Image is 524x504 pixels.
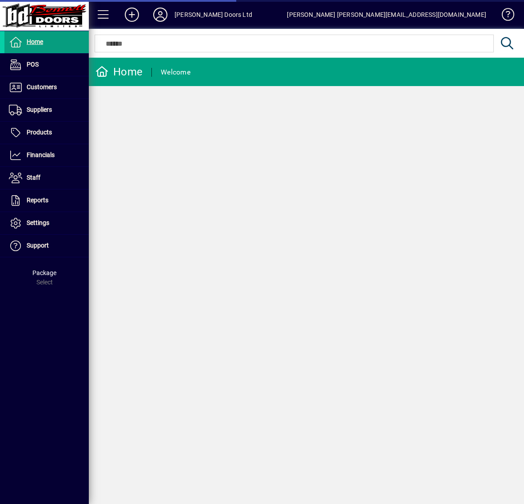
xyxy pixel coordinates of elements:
[27,38,43,45] span: Home
[27,219,49,226] span: Settings
[287,8,486,22] div: [PERSON_NAME] [PERSON_NAME][EMAIL_ADDRESS][DOMAIN_NAME]
[27,106,52,113] span: Suppliers
[32,269,56,276] span: Package
[4,235,89,257] a: Support
[27,242,49,249] span: Support
[27,83,57,91] span: Customers
[27,129,52,136] span: Products
[118,7,146,23] button: Add
[146,7,175,23] button: Profile
[4,76,89,98] a: Customers
[4,54,89,76] a: POS
[27,174,40,181] span: Staff
[161,65,191,79] div: Welcome
[4,189,89,212] a: Reports
[4,99,89,121] a: Suppliers
[4,144,89,166] a: Financials
[27,151,55,158] span: Financials
[27,197,48,204] span: Reports
[95,65,143,79] div: Home
[175,8,252,22] div: [PERSON_NAME] Doors Ltd
[495,2,513,31] a: Knowledge Base
[4,167,89,189] a: Staff
[4,122,89,144] a: Products
[4,212,89,234] a: Settings
[27,61,39,68] span: POS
